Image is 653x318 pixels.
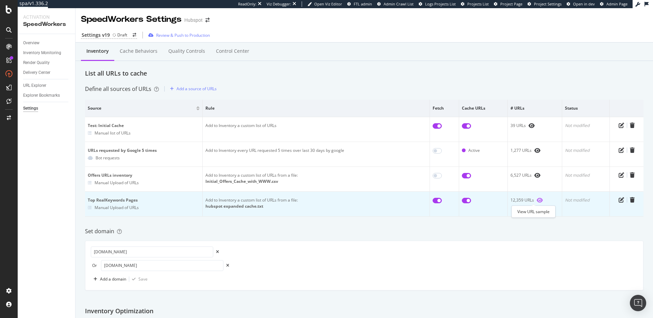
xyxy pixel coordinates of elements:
a: Projects List [461,1,489,7]
div: trash [630,172,635,178]
span: FTL admin [354,1,372,6]
div: pen-to-square [619,172,624,178]
div: times [216,250,219,254]
span: Project Page [500,1,522,6]
a: Project Settings [528,1,562,7]
div: Delivery Center [23,69,50,76]
div: Settings [23,105,38,112]
a: Explorer Bookmarks [23,92,70,99]
a: Inventory Monitoring [23,49,70,57]
a: Admin Crawl List [377,1,414,7]
div: Control Center [216,48,249,54]
div: eye [534,148,540,153]
div: arrow-right-arrow-left [205,18,210,22]
div: pen-to-square [619,123,624,128]
div: 12,359 URLs [510,197,559,203]
div: Overview [23,39,39,47]
div: Activation [23,14,70,20]
div: trash [630,147,635,153]
div: Not modified [565,147,607,154]
a: Open in dev [567,1,595,7]
a: Logs Projects List [419,1,456,7]
div: Or [91,263,98,268]
div: Add a domain [100,276,126,282]
div: Settings v19 [82,32,110,38]
a: FTL admin [347,1,372,7]
div: Test: Initial Cache [88,123,200,129]
div: Initial_Offers_Cache_with_WWW.csv [205,178,427,185]
td: Add to Inventory a custom list of URLs [203,117,430,142]
div: Manual Upload of URLs [95,180,139,186]
td: Add to Inventory every URL requested 5 times over last 30 days by google [203,142,430,167]
div: Quality Controls [168,48,205,54]
a: Project Page [494,1,522,7]
div: pen-to-square [619,147,624,153]
div: eye [537,197,543,203]
div: Cache behaviors [120,48,157,54]
a: URL Explorer [23,82,70,89]
div: Not modified [565,197,607,203]
button: Add a source of URLs [167,83,217,94]
div: eye [529,123,535,128]
button: Add a domain [91,274,126,285]
div: 6,527 URLs [510,172,559,178]
div: Render Quality [23,59,50,66]
span: Admin Page [606,1,627,6]
div: Manual list of URLs [95,130,131,136]
div: Inventory Monitoring [23,49,61,57]
div: Manual Upload of URLs [95,205,139,210]
span: Source [88,105,195,111]
div: times [226,264,229,268]
div: Add to Inventory a custom list of URLs from a file: [205,197,427,203]
div: Save [138,276,148,282]
div: Draft [117,32,127,38]
div: eye [534,173,540,178]
span: Rule [205,105,425,111]
a: Admin Page [600,1,627,7]
div: Viz Debugger: [267,1,291,7]
div: SpeedWorkers [23,20,70,28]
div: Not modified [565,123,607,129]
div: Inventory Optimization [85,307,643,316]
div: Explorer Bookmarks [23,92,60,99]
div: Define all sources of URLs [85,85,159,93]
div: Active [468,147,480,154]
a: Overview [23,39,70,47]
div: Add a source of URLs [177,86,217,92]
a: Open Viz Editor [307,1,342,7]
div: URLs requested by Google 5 times [88,147,200,154]
span: Status [565,105,605,111]
div: hubspot expanded cache.txt [205,203,427,209]
div: trash [630,123,635,128]
a: Settings [23,105,70,112]
div: 39 URLs [510,123,559,129]
div: Open Intercom Messenger [630,295,646,311]
a: Render Quality [23,59,70,66]
div: pen-to-square [619,197,624,203]
button: Review & Push to Production [146,30,210,41]
div: Offers URLs inventory [88,172,200,178]
div: arrow-right-arrow-left [133,33,136,37]
div: Add to Inventory a custom list of URLs from a file: [205,172,427,178]
div: Not modified [565,172,607,178]
div: SpeedWorkers Settings [81,14,182,25]
button: Save [129,274,148,285]
span: Logs Projects List [425,1,456,6]
span: Project Settings [534,1,562,6]
span: Projects List [467,1,489,6]
span: # URLs [510,105,557,111]
span: Open in dev [573,1,595,6]
span: Fetch [433,105,454,111]
span: Admin Crawl List [384,1,414,6]
div: URL Explorer [23,82,46,89]
div: ReadOnly: [238,1,256,7]
span: Open Viz Editor [314,1,342,6]
div: Inventory [86,48,109,54]
div: List all URLs to cache [85,69,643,78]
div: Top RealKeywords Pages [88,197,200,203]
div: Review & Push to Production [156,32,210,38]
span: Cache URLs [462,105,503,111]
div: Set domain [85,227,643,235]
div: Bot requests [96,155,120,161]
div: trash [630,197,635,203]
